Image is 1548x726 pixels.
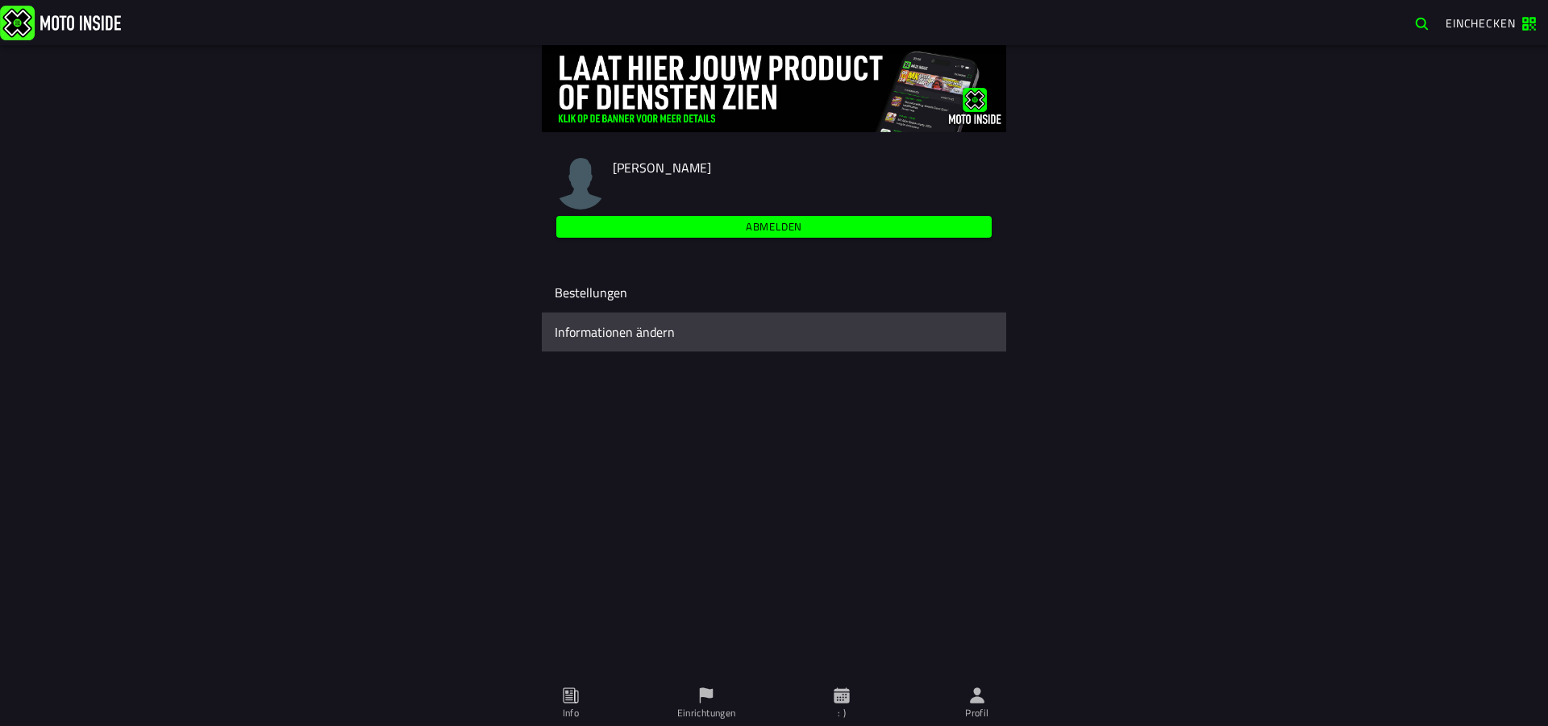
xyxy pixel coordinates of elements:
font: Profil [965,705,988,720]
a: Einchecken [1438,9,1545,36]
img: Benutzerprofilbild [555,158,606,210]
font: : ) [838,705,846,720]
font: Einchecken [1446,15,1515,31]
img: 4Lg0uCZZgYSq9MW2zyHRs12dBiEH1AZVHKMOLPl0.jpg [542,45,1006,132]
font: Einrichtungen [677,705,736,720]
font: Informationen ändern [555,322,675,342]
font: Info [563,705,579,720]
font: Abmelden [746,218,802,234]
font: Bestellungen [555,283,627,302]
font: [PERSON_NAME] [613,158,711,177]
